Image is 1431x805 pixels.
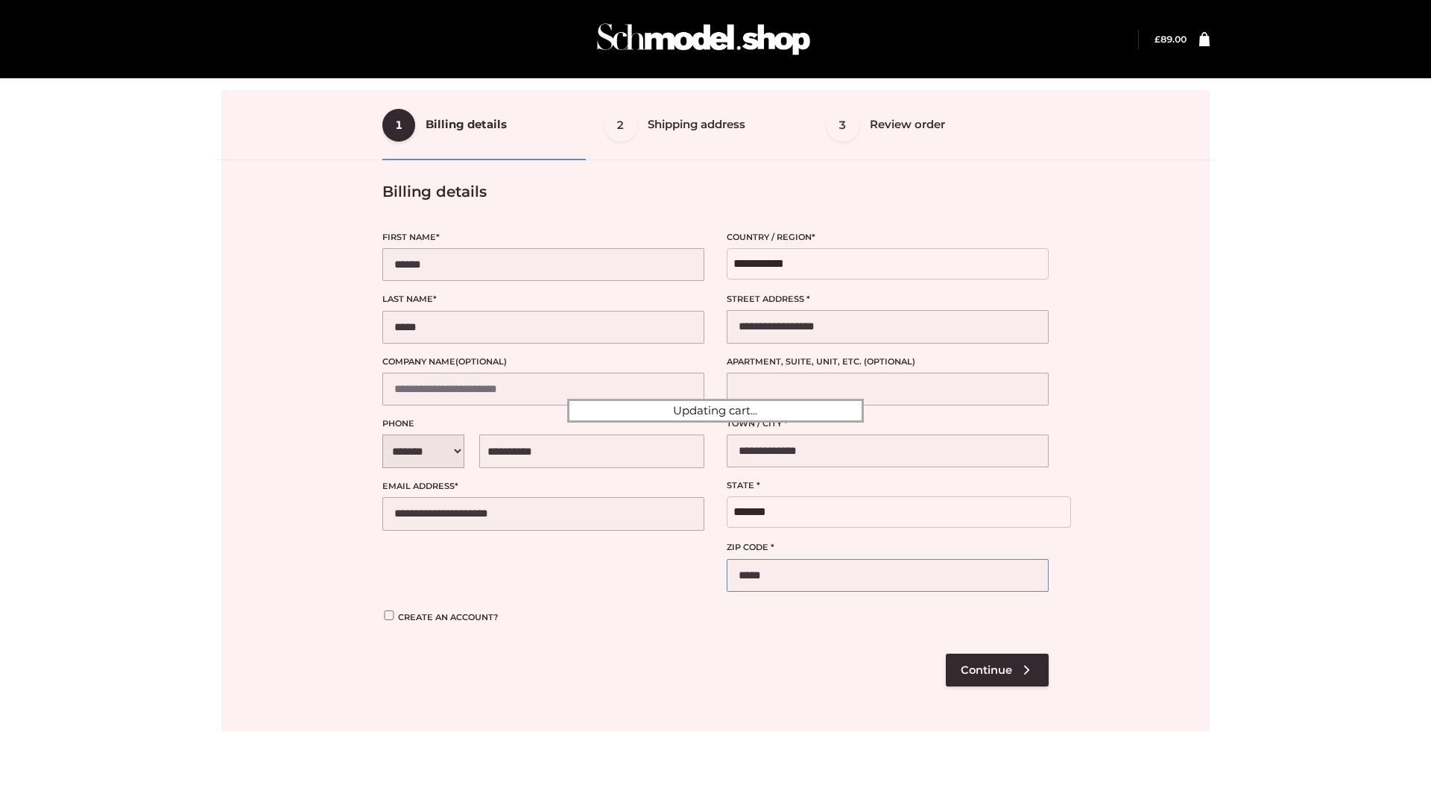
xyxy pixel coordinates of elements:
a: £89.00 [1154,34,1187,45]
div: Updating cart... [567,399,864,423]
img: Schmodel Admin 964 [592,10,815,69]
span: £ [1154,34,1160,45]
bdi: 89.00 [1154,34,1187,45]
